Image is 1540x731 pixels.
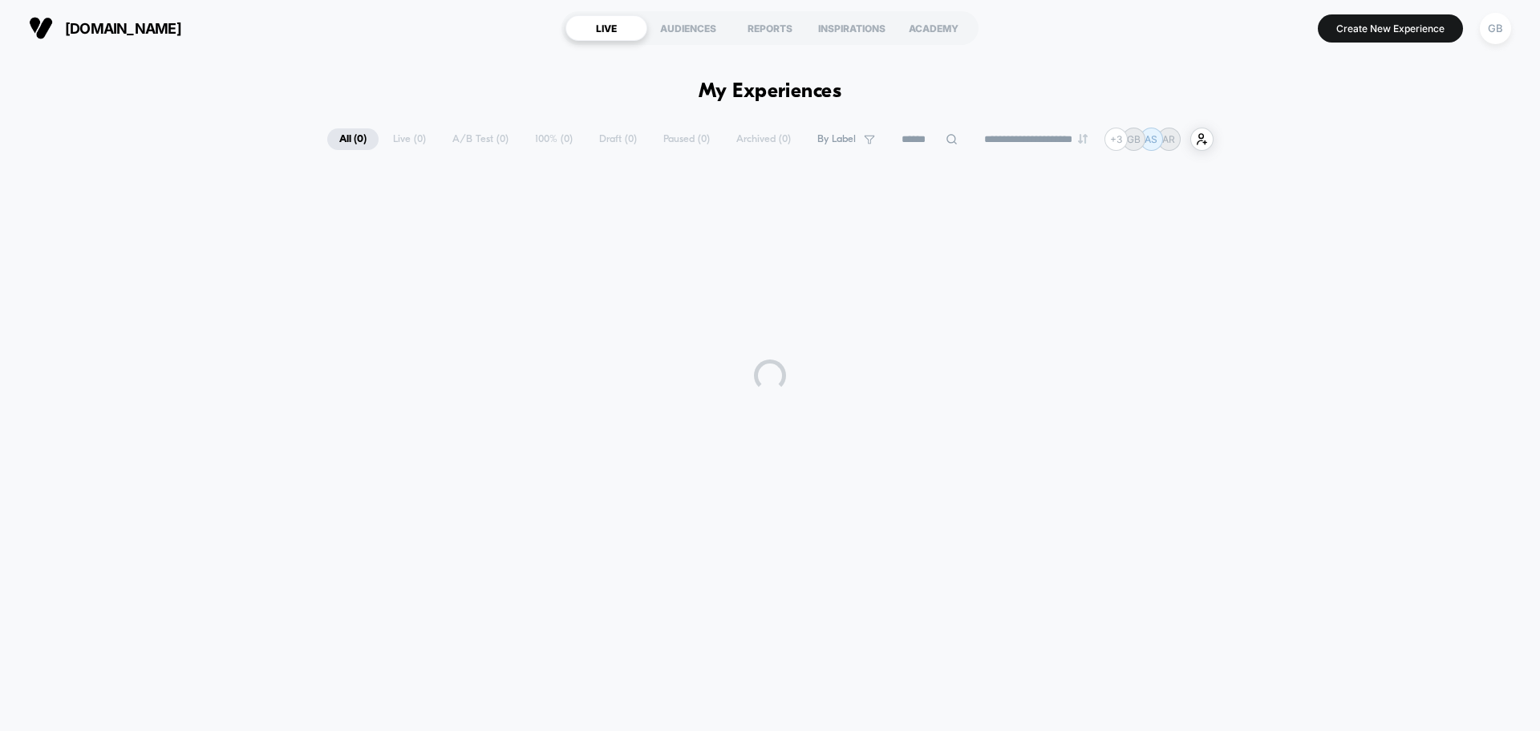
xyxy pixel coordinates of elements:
button: GB [1475,12,1516,45]
div: ACADEMY [893,15,975,41]
button: Create New Experience [1318,14,1463,43]
p: GB [1127,133,1141,145]
div: LIVE [565,15,647,41]
h1: My Experiences [699,80,842,104]
button: [DOMAIN_NAME] [24,15,186,41]
div: + 3 [1104,128,1128,151]
p: AS [1145,133,1157,145]
div: INSPIRATIONS [811,15,893,41]
span: All ( 0 ) [327,128,379,150]
span: [DOMAIN_NAME] [65,20,181,37]
div: AUDIENCES [647,15,729,41]
img: Visually logo [29,16,53,40]
div: REPORTS [729,15,811,41]
img: end [1078,134,1088,144]
div: GB [1480,13,1511,44]
p: AR [1162,133,1175,145]
span: By Label [817,133,856,145]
